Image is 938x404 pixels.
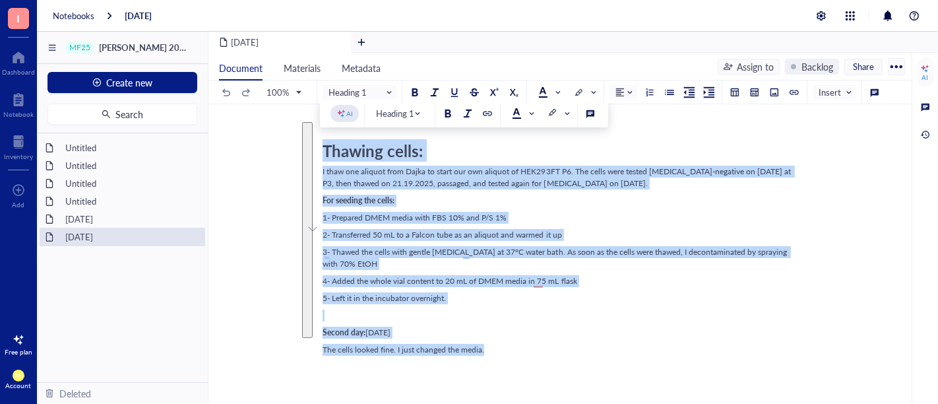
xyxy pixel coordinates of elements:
[323,212,507,223] span: 1- Prepared DMEM media with FBS 10% and P/S 1%
[323,166,793,189] span: I thaw one aliquot from Dajka to start our own aliquot of HEK293FT P6. The cells were tested [MED...
[323,229,562,240] span: 2- Transferred 50 mL to a Falcon tube as an aliquot and warmed it up
[922,73,929,81] div: AI
[346,110,353,118] div: AI
[6,382,32,389] div: Account
[59,139,200,157] div: Untitled
[59,192,200,211] div: Untitled
[819,86,853,98] span: Insert
[323,275,577,286] span: 4- Added the whole vial content to 20 mL of DMEM media in 75 mL flask
[59,210,200,228] div: [DATE]
[4,131,33,160] a: Inventory
[59,386,91,401] div: Deleted
[69,43,90,52] div: MF25
[844,59,883,75] button: Share
[737,59,774,74] div: Assign to
[3,110,34,118] div: Notebook
[13,201,25,209] div: Add
[59,174,200,193] div: Untitled
[328,86,393,98] span: Heading 1
[365,327,391,338] span: [DATE]
[17,10,20,26] span: I
[323,139,423,162] span: Thawing cells:
[376,108,426,119] span: Heading 1
[47,104,197,125] button: Search
[107,77,153,88] span: Create new
[2,47,35,76] a: Dashboard
[5,348,32,356] div: Free plan
[323,292,446,304] span: 5- Left it in the incubator overnight.
[15,373,22,378] span: MF
[2,68,35,76] div: Dashboard
[323,195,394,206] span: For seeding the cells:
[59,156,200,175] div: Untitled
[53,10,94,22] a: Notebooks
[323,246,789,269] span: 3- Thawed the cells with gentle [MEDICAL_DATA] at 37°C water bath. As soon as the cells were thaw...
[59,228,200,246] div: [DATE]
[284,61,321,75] span: Materials
[266,86,301,98] span: 100%
[4,152,33,160] div: Inventory
[116,109,144,119] span: Search
[801,59,833,74] div: Backlog
[219,61,263,75] span: Document
[3,89,34,118] a: Notebook
[323,327,365,338] span: Second day:
[323,344,484,355] span: The cells looked fine. I just changed the media.
[47,72,197,93] button: Create new
[342,61,381,75] span: Metadata
[99,41,190,53] span: [PERSON_NAME] 2025
[125,10,152,22] a: [DATE]
[853,61,874,73] span: Share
